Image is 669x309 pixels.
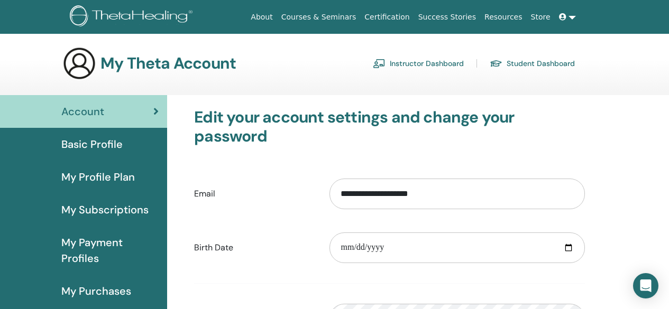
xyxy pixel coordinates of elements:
img: generic-user-icon.jpg [62,46,96,80]
span: Basic Profile [61,136,123,152]
span: My Payment Profiles [61,235,159,266]
img: graduation-cap.svg [490,59,502,68]
img: logo.png [70,5,196,29]
a: Instructor Dashboard [373,55,464,72]
span: My Purchases [61,283,131,299]
a: Certification [360,7,414,27]
label: Birth Date [186,238,322,258]
a: Resources [480,7,527,27]
div: Open Intercom Messenger [633,273,658,298]
a: Success Stories [414,7,480,27]
span: Account [61,104,104,119]
span: My Subscriptions [61,202,149,218]
h3: My Theta Account [100,54,236,73]
img: chalkboard-teacher.svg [373,59,386,68]
a: Courses & Seminars [277,7,361,27]
label: Email [186,184,322,204]
span: My Profile Plan [61,169,135,185]
a: About [246,7,277,27]
a: Student Dashboard [490,55,575,72]
a: Store [527,7,555,27]
h3: Edit your account settings and change your password [194,108,585,146]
